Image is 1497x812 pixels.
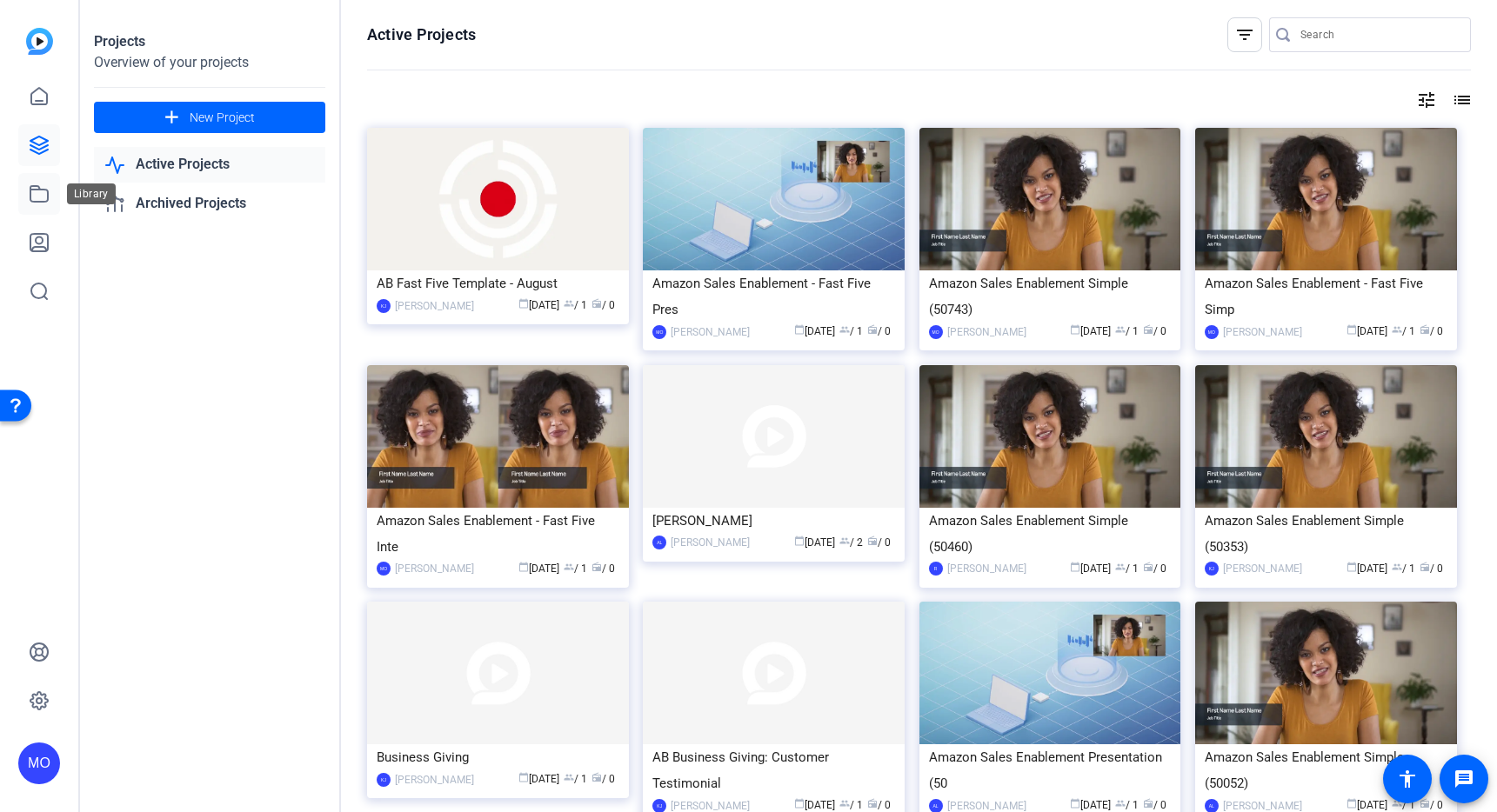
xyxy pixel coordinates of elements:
div: [PERSON_NAME] [947,560,1026,577]
span: radio [867,536,878,546]
div: KJ [377,773,391,787]
span: calendar_today [518,298,529,309]
span: / 1 [564,562,587,575]
span: [DATE] [794,799,835,811]
div: Business Giving [377,744,619,770]
span: / 1 [1115,799,1139,811]
div: KJ [377,299,391,313]
span: calendar_today [1347,798,1357,809]
span: / 0 [1143,799,1166,811]
span: [DATE] [1070,562,1111,575]
span: radio [1420,562,1430,572]
span: / 0 [867,325,891,337]
mat-icon: list [1450,90,1471,110]
mat-icon: accessibility [1397,769,1418,789]
span: [DATE] [1070,799,1111,811]
div: Projects [94,31,325,52]
span: group [839,798,850,809]
a: Active Projects [94,147,325,183]
span: calendar_today [1347,324,1357,335]
span: calendar_today [1347,562,1357,572]
span: group [1392,798,1402,809]
div: [PERSON_NAME] [1223,560,1302,577]
span: [DATE] [1347,325,1387,337]
a: Archived Projects [94,186,325,222]
span: [DATE] [794,325,835,337]
div: Amazon Sales Enablement - Fast Five Simp [1205,270,1447,323]
span: radio [1420,798,1430,809]
span: [DATE] [518,773,559,785]
span: group [1392,562,1402,572]
span: / 0 [867,536,891,549]
mat-icon: filter_list [1234,24,1255,45]
span: calendar_today [518,772,529,782]
span: group [839,536,850,546]
div: MO [377,562,391,576]
span: group [564,772,574,782]
span: radio [1143,562,1153,572]
div: Amazon Sales Enablement Simple (50353) [1205,508,1447,560]
span: group [1115,562,1126,572]
span: / 1 [1115,562,1139,575]
div: [PERSON_NAME] [1223,323,1302,341]
div: Library [67,183,116,204]
span: / 1 [1392,325,1415,337]
span: / 0 [591,562,615,575]
img: blue-gradient.svg [26,28,53,55]
span: radio [1143,798,1153,809]
div: Overview of your projects [94,52,325,73]
span: [DATE] [794,536,835,549]
div: Amazon Sales Enablement - Fast Five Pres [652,270,895,323]
div: MO [652,325,666,339]
span: radio [591,772,602,782]
span: [DATE] [1070,325,1111,337]
span: calendar_today [794,324,805,335]
span: calendar_today [794,798,805,809]
span: / 0 [591,773,615,785]
span: [DATE] [518,562,559,575]
span: calendar_today [794,536,805,546]
span: radio [1420,324,1430,335]
h1: Active Projects [367,24,476,45]
div: AB Business Giving: Customer Testimonial [652,744,895,796]
span: / 0 [1420,325,1443,337]
span: radio [867,324,878,335]
span: [DATE] [1347,799,1387,811]
span: / 0 [867,799,891,811]
span: group [839,324,850,335]
mat-icon: add [161,107,183,129]
span: radio [867,798,878,809]
span: group [1115,324,1126,335]
span: [DATE] [518,299,559,311]
div: [PERSON_NAME] [395,771,474,789]
span: [DATE] [1347,562,1387,575]
span: group [1392,324,1402,335]
span: / 1 [1115,325,1139,337]
span: / 1 [839,325,863,337]
span: / 1 [1392,799,1415,811]
span: calendar_today [1070,798,1080,809]
span: / 1 [564,773,587,785]
div: Amazon Sales Enablement Simple (50052) [1205,744,1447,796]
span: calendar_today [1070,562,1080,572]
mat-icon: message [1454,769,1474,789]
span: / 0 [1143,325,1166,337]
div: AL [652,536,666,549]
input: Search [1300,24,1457,45]
span: radio [591,562,602,572]
span: / 1 [1392,562,1415,575]
span: calendar_today [518,562,529,572]
div: Amazon Sales Enablement Simple (50460) [929,508,1172,560]
span: / 2 [839,536,863,549]
div: [PERSON_NAME] [671,534,750,551]
div: AB Fast Five Template - August [377,270,619,296]
span: radio [591,298,602,309]
span: calendar_today [1070,324,1080,335]
div: MO [929,325,943,339]
div: R [929,562,943,576]
button: New Project [94,102,325,133]
div: MO [18,742,60,784]
span: New Project [190,109,255,127]
span: / 0 [591,299,615,311]
div: [PERSON_NAME] [947,323,1026,341]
